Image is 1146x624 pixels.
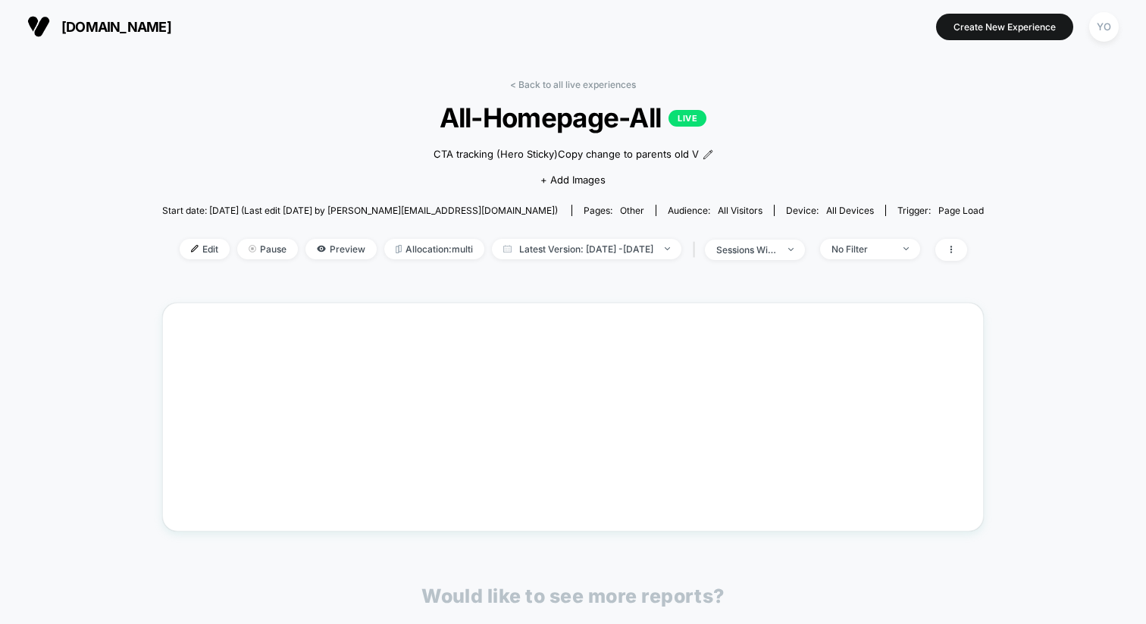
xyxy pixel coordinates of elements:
button: [DOMAIN_NAME] [23,14,176,39]
span: + Add Images [540,174,606,186]
img: end [249,245,256,252]
div: No Filter [831,243,892,255]
span: all devices [826,205,874,216]
p: LIVE [668,110,706,127]
span: | [689,239,705,261]
span: Allocation: multi [384,239,484,259]
div: Pages: [584,205,644,216]
span: Edit [180,239,230,259]
span: Device: [774,205,885,216]
span: Start date: [DATE] (Last edit [DATE] by [PERSON_NAME][EMAIL_ADDRESS][DOMAIN_NAME]) [162,205,558,216]
span: CTA tracking (Hero Sticky)Copy change to parents old V [434,147,699,162]
span: [DOMAIN_NAME] [61,19,171,35]
span: All-Homepage-All [203,102,942,133]
img: end [665,247,670,250]
img: calendar [503,245,512,252]
button: YO [1085,11,1123,42]
div: Trigger: [897,205,984,216]
a: < Back to all live experiences [510,79,636,90]
img: edit [191,245,199,252]
img: end [903,247,909,250]
p: Would like to see more reports? [421,585,725,607]
div: Audience: [668,205,762,216]
span: Pause [237,239,298,259]
button: Create New Experience [936,14,1073,40]
span: Preview [305,239,377,259]
span: Page Load [938,205,984,216]
img: rebalance [396,245,402,253]
img: end [788,248,794,251]
div: sessions with impression [716,244,777,256]
span: other [620,205,644,216]
span: Latest Version: [DATE] - [DATE] [492,239,681,259]
span: All Visitors [718,205,762,216]
img: Visually logo [27,15,50,38]
div: YO [1089,12,1119,42]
